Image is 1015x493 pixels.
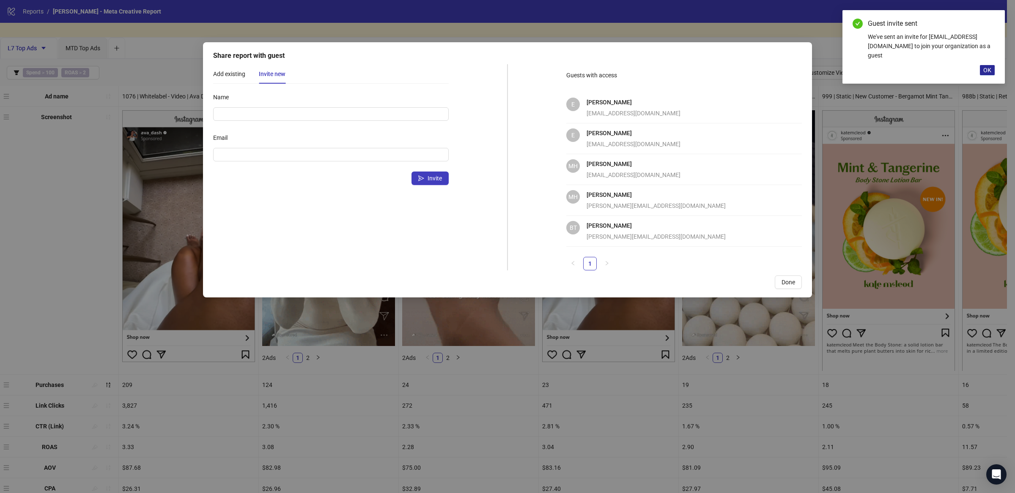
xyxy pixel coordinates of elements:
div: [PERSON_NAME][EMAIL_ADDRESS][DOMAIN_NAME] [587,201,778,210]
div: Add existing [213,69,245,79]
span: check-circle [853,19,863,29]
button: Invite [411,172,449,185]
span: E [571,100,575,109]
span: MH [568,192,578,202]
h4: [PERSON_NAME] [587,190,778,199]
div: We've sent an invite for [EMAIL_ADDRESS][DOMAIN_NAME] to join your organization as a guest [868,32,995,60]
span: E [571,131,575,140]
div: Guest invite sent [868,19,995,29]
span: right [604,261,609,266]
h4: [PERSON_NAME] [587,98,778,107]
button: left [566,257,580,270]
a: Close [985,19,995,28]
span: Guests with access [566,72,617,79]
input: Email [218,150,442,159]
div: [PERSON_NAME][EMAIL_ADDRESS][DOMAIN_NAME] [587,232,778,241]
li: Next Page [600,257,614,270]
label: Name [213,90,234,104]
label: Email [213,131,233,144]
div: [EMAIL_ADDRESS][DOMAIN_NAME] [587,109,778,118]
li: 1 [583,257,597,270]
div: Invite new [259,69,285,79]
div: Share report with guest [213,51,802,61]
span: send [418,175,424,181]
span: MH [568,161,578,171]
span: Invite [428,175,442,182]
button: right [600,257,614,270]
button: Done [775,275,802,289]
a: 1 [584,257,596,270]
span: OK [983,67,991,74]
div: [EMAIL_ADDRESS][DOMAIN_NAME] [587,170,778,180]
span: Done [782,279,795,286]
span: BT [570,223,577,232]
div: Open Intercom Messenger [986,464,1007,485]
div: [EMAIL_ADDRESS][DOMAIN_NAME] [587,139,778,149]
button: OK [980,65,995,75]
span: left [571,261,576,266]
li: Previous Page [566,257,580,270]
h4: [PERSON_NAME] [587,159,778,169]
input: Name [213,107,449,121]
h4: [PERSON_NAME] [587,221,778,230]
h4: [PERSON_NAME] [587,128,778,138]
